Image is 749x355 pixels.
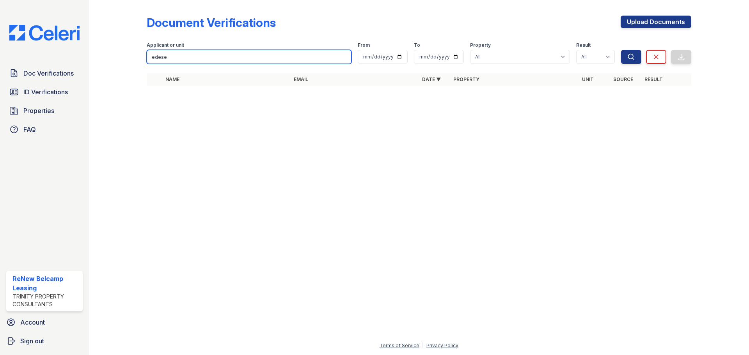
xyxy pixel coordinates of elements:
a: Upload Documents [621,16,691,28]
a: Result [644,76,663,82]
label: Result [576,42,591,48]
a: Terms of Service [380,343,419,348]
div: ReNew Belcamp Leasing [12,274,80,293]
span: FAQ [23,125,36,134]
img: CE_Logo_Blue-a8612792a0a2168367f1c8372b55b34899dd931a85d93a1a3d3e32e68fde9ad4.png [3,25,86,41]
label: To [414,42,420,48]
a: Privacy Policy [426,343,458,348]
a: Account [3,314,86,330]
span: Account [20,318,45,327]
a: Name [165,76,179,82]
div: Document Verifications [147,16,276,30]
a: Properties [6,103,83,118]
label: Applicant or unit [147,42,184,48]
a: Source [613,76,633,82]
a: Doc Verifications [6,65,83,81]
a: Email [294,76,308,82]
input: Search by name, email, or unit number [147,50,351,64]
a: FAQ [6,122,83,137]
span: ID Verifications [23,87,68,97]
label: Property [470,42,491,48]
div: | [422,343,424,348]
a: ID Verifications [6,84,83,100]
a: Unit [582,76,594,82]
a: Property [453,76,479,82]
span: Properties [23,106,54,115]
a: Date ▼ [422,76,441,82]
span: Doc Verifications [23,69,74,78]
div: Trinity Property Consultants [12,293,80,308]
a: Sign out [3,333,86,349]
label: From [358,42,370,48]
span: Sign out [20,336,44,346]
